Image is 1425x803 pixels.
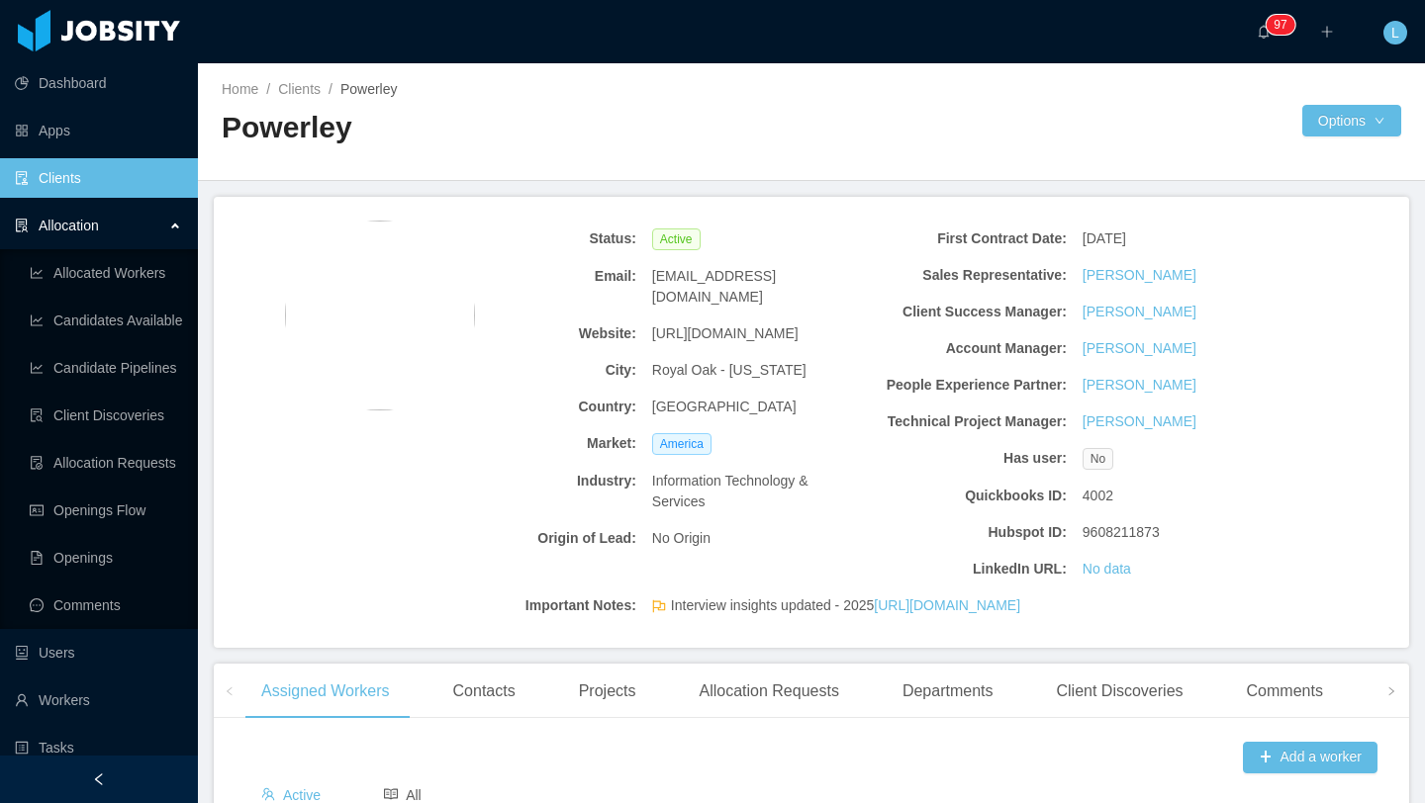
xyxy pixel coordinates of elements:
[867,559,1067,580] b: LinkedIn URL:
[436,360,636,381] b: City:
[384,787,398,801] i: icon: read
[245,664,406,719] div: Assigned Workers
[39,218,99,233] span: Allocation
[867,302,1067,322] b: Client Success Manager:
[1083,522,1160,543] span: 9608211873
[867,375,1067,396] b: People Experience Partner:
[887,664,1009,719] div: Departments
[1083,265,1196,286] a: [PERSON_NAME]
[867,228,1067,249] b: First Contract Date:
[874,597,1020,613] a: [URL][DOMAIN_NAME]
[1083,448,1113,470] span: No
[683,664,854,719] div: Allocation Requests
[563,664,652,719] div: Projects
[1040,664,1198,719] div: Client Discoveries
[278,81,321,97] a: Clients
[1266,15,1294,35] sup: 97
[1083,302,1196,322] a: [PERSON_NAME]
[652,599,666,620] span: flag
[30,301,182,340] a: icon: line-chartCandidates Available
[1320,25,1334,39] i: icon: plus
[436,228,636,249] b: Status:
[1257,25,1271,39] i: icon: bell
[867,265,1067,286] b: Sales Representative:
[30,396,182,435] a: icon: file-searchClient Discoveries
[1083,375,1196,396] a: [PERSON_NAME]
[1075,221,1290,257] div: [DATE]
[225,686,235,696] i: icon: left
[436,266,636,287] b: Email:
[436,471,636,491] b: Industry:
[1083,411,1196,432] a: [PERSON_NAME]
[15,680,182,720] a: icon: userWorkers
[30,253,182,293] a: icon: line-chartAllocated Workers
[867,486,1067,506] b: Quickbooks ID:
[261,787,321,803] span: Active
[266,81,270,97] span: /
[436,595,636,616] b: Important Notes:
[652,528,711,549] span: No Origin
[329,81,332,97] span: /
[15,111,182,150] a: icon: appstoreApps
[867,338,1067,359] b: Account Manager:
[261,787,275,801] i: icon: team
[867,448,1067,469] b: Has user:
[1083,559,1131,580] a: No data
[867,411,1067,432] b: Technical Project Manager:
[1391,21,1399,45] span: L
[1083,338,1196,359] a: [PERSON_NAME]
[652,433,712,455] span: America
[30,348,182,388] a: icon: line-chartCandidate Pipelines
[15,158,182,198] a: icon: auditClients
[222,81,258,97] a: Home
[1243,742,1377,773] button: icon: plusAdd a worker
[436,528,636,549] b: Origin of Lead:
[1231,664,1339,719] div: Comments
[30,443,182,483] a: icon: file-doneAllocation Requests
[1274,15,1281,35] p: 9
[436,323,636,344] b: Website:
[652,228,701,250] span: Active
[1302,105,1401,136] button: Optionsicon: down
[1386,686,1396,696] i: icon: right
[652,360,807,381] span: Royal Oak - [US_STATE]
[436,433,636,454] b: Market:
[437,664,531,719] div: Contacts
[15,63,182,103] a: icon: pie-chartDashboard
[340,81,398,97] span: Powerley
[30,585,182,625] a: icon: messageComments
[384,787,422,803] span: All
[30,491,182,530] a: icon: idcardOpenings Flow
[652,323,799,344] span: [URL][DOMAIN_NAME]
[652,397,797,417] span: [GEOGRAPHIC_DATA]
[436,397,636,417] b: Country:
[671,595,1020,616] span: Interview insights updated - 2025
[15,728,182,767] a: icon: profileTasks
[30,538,182,578] a: icon: file-textOpenings
[222,108,811,148] h2: Powerley
[1083,486,1113,506] span: 4002
[285,221,475,410] img: 50c7e660-3a84-11ed-ab62-e5ecf1eac872_6351a1759a2eb-400w.png
[1281,15,1287,35] p: 7
[652,266,852,308] span: [EMAIL_ADDRESS][DOMAIN_NAME]
[652,471,852,512] span: Information Technology & Services
[15,219,29,232] i: icon: solution
[867,522,1067,543] b: Hubspot ID:
[15,633,182,672] a: icon: robotUsers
